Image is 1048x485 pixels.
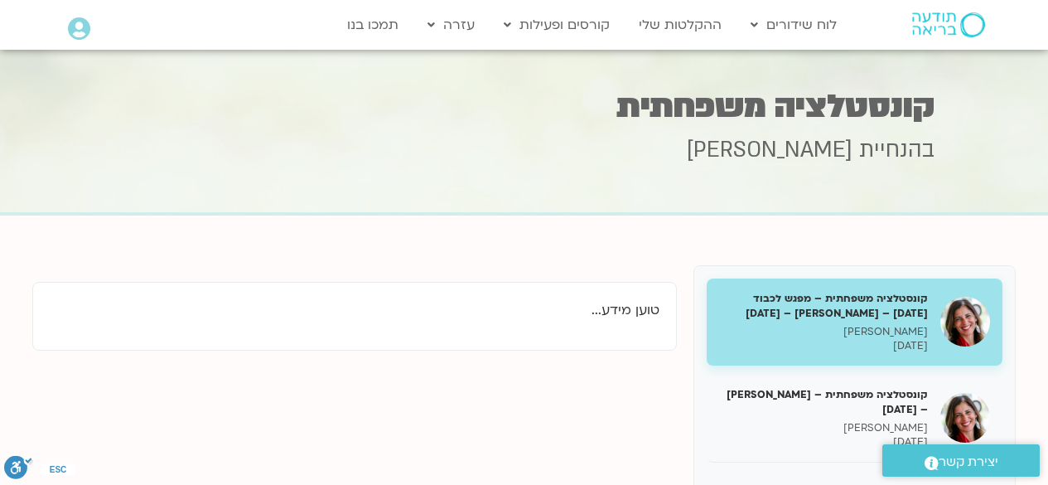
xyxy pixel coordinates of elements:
[114,90,935,123] h1: קונסטלציה משפחתית
[940,393,990,443] img: קונסטלציה משפחתית – מירב שרייבר – 06/05/25
[419,9,483,41] a: עזרה
[719,339,928,353] p: [DATE]
[630,9,730,41] a: ההקלטות שלי
[719,325,928,339] p: [PERSON_NAME]
[495,9,618,41] a: קורסים ופעילות
[719,435,928,449] p: [DATE]
[719,291,928,321] h5: קונסטלציה משפחתית – מפגש לכבוד [DATE] – [PERSON_NAME] – [DATE]
[50,299,659,322] p: טוען מידע...
[940,297,990,347] img: קונסטלציה משפחתית – מפגש לכבוד יום הזיכרון לשואה ולגבורה – מירב שרייבר – 22/04/25
[719,421,928,435] p: [PERSON_NAME]
[859,135,935,165] span: בהנחיית
[882,444,1040,477] a: יצירת קשר
[912,12,985,37] img: תודעה בריאה
[719,387,928,417] h5: קונסטלציה משפחתית – [PERSON_NAME] – [DATE]
[939,451,998,473] span: יצירת קשר
[339,9,407,41] a: תמכו בנו
[742,9,845,41] a: לוח שידורים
